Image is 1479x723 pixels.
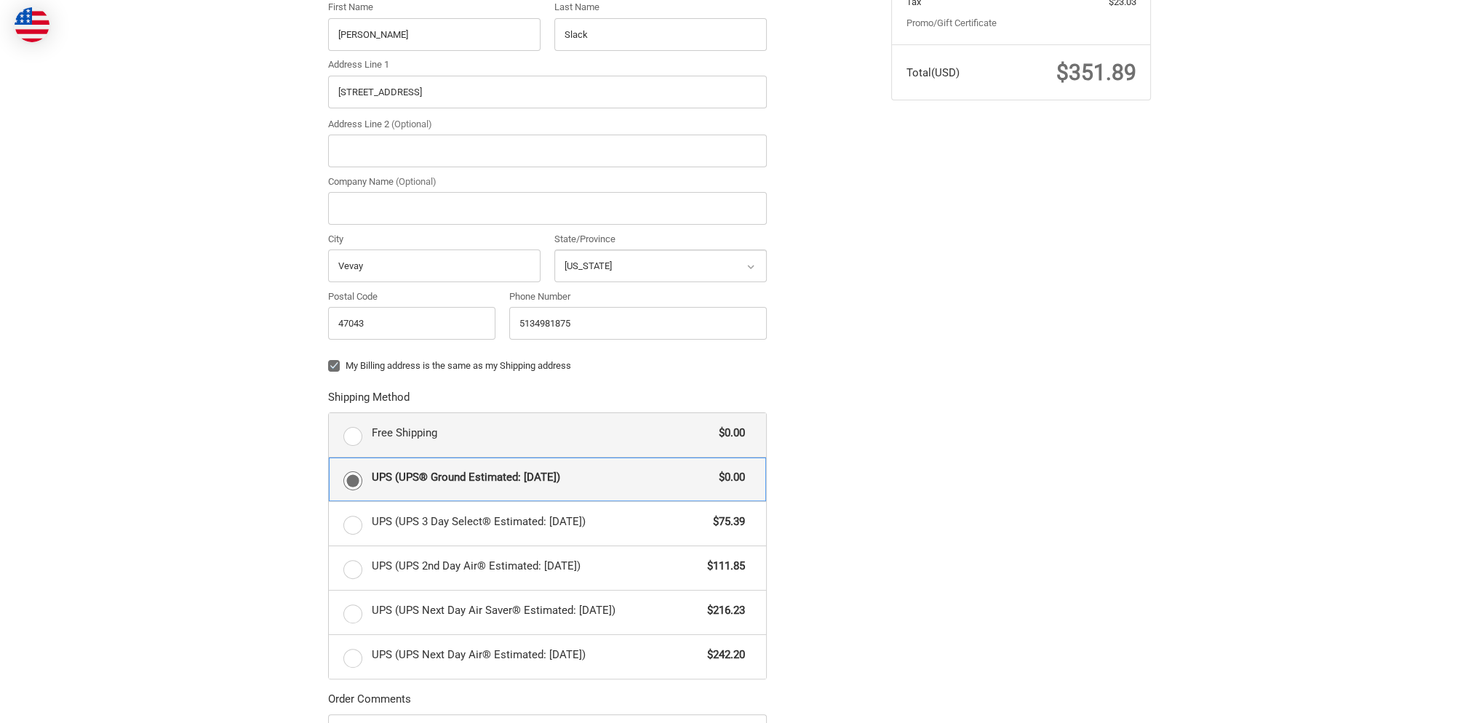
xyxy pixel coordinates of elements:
span: UPS (UPS 3 Day Select® Estimated: [DATE]) [372,514,706,530]
span: UPS (UPS 2nd Day Air® Estimated: [DATE]) [372,558,701,575]
legend: Shipping Method [328,389,410,412]
legend: Order Comments [328,691,411,714]
span: Total (USD) [906,66,960,79]
label: Phone Number [509,289,767,304]
label: Address Line 1 [328,57,767,72]
span: UPS (UPS® Ground Estimated: [DATE]) [372,469,712,486]
span: UPS (UPS Next Day Air Saver® Estimated: [DATE]) [372,602,701,619]
span: $0.00 [711,425,745,442]
small: (Optional) [396,176,436,187]
span: $351.89 [1056,60,1136,85]
img: duty and tax information for United States [15,7,49,42]
span: $0.00 [711,469,745,486]
label: Postal Code [328,289,495,304]
label: My Billing address is the same as my Shipping address [328,360,767,372]
label: Company Name [328,175,767,189]
a: Promo/Gift Certificate [906,17,997,28]
label: Address Line 2 [328,117,767,132]
span: $111.85 [700,558,745,575]
small: (Optional) [391,119,432,129]
label: State/Province [554,232,767,247]
span: $216.23 [700,602,745,619]
span: UPS (UPS Next Day Air® Estimated: [DATE]) [372,647,701,663]
label: City [328,232,541,247]
span: $75.39 [706,514,745,530]
span: $242.20 [700,647,745,663]
span: Free Shipping [372,425,712,442]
